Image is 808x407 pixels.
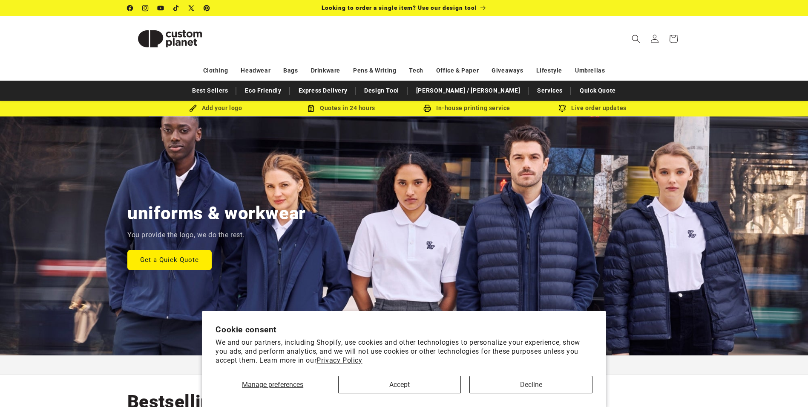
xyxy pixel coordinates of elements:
[188,83,232,98] a: Best Sellers
[241,63,270,78] a: Headwear
[322,4,477,11] span: Looking to order a single item? Use our design tool
[279,103,404,113] div: Quotes in 24 hours
[575,83,620,98] a: Quick Quote
[409,63,423,78] a: Tech
[353,63,396,78] a: Pens & Writing
[360,83,403,98] a: Design Tool
[216,325,592,334] h2: Cookie consent
[469,376,592,393] button: Decline
[189,105,197,112] img: Brush Icon
[436,63,479,78] a: Office & Paper
[530,103,656,113] div: Live order updates
[127,229,244,241] p: You provide the logo, we do the rest.
[307,105,315,112] img: Order Updates Icon
[127,20,213,58] img: Custom Planet
[404,103,530,113] div: In-house printing service
[127,202,306,225] h2: uniforms & workwear
[311,63,340,78] a: Drinkware
[765,366,808,407] iframe: Chat Widget
[533,83,567,98] a: Services
[316,356,362,364] a: Privacy Policy
[242,381,303,389] span: Manage preferences
[338,376,461,393] button: Accept
[627,29,645,48] summary: Search
[536,63,562,78] a: Lifestyle
[216,376,330,393] button: Manage preferences
[216,338,592,365] p: We and our partners, including Shopify, use cookies and other technologies to personalize your ex...
[412,83,524,98] a: [PERSON_NAME] / [PERSON_NAME]
[423,105,431,112] img: In-house printing
[203,63,228,78] a: Clothing
[558,105,566,112] img: Order updates
[283,63,298,78] a: Bags
[124,16,216,61] a: Custom Planet
[127,250,212,270] a: Get a Quick Quote
[575,63,605,78] a: Umbrellas
[294,83,352,98] a: Express Delivery
[492,63,523,78] a: Giveaways
[241,83,285,98] a: Eco Friendly
[153,103,279,113] div: Add your logo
